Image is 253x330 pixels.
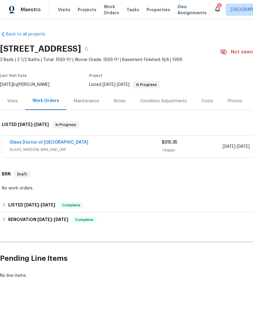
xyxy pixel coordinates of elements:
span: Tasks [126,8,139,12]
span: - [18,122,49,127]
span: In Progress [134,83,159,87]
span: Draft [15,171,29,177]
div: 1 Repair [162,147,223,153]
span: [DATE] [54,217,68,222]
span: GLASS_WINDOW, BRN_AND_LRR [9,147,162,153]
span: Work Orders [104,4,119,16]
a: Glass Doctor of [GEOGRAPHIC_DATA] [9,140,88,145]
span: [DATE] [237,145,250,149]
span: [DATE] [18,122,32,127]
h6: RENOVATION [8,216,68,223]
span: Project [89,74,103,77]
span: Projects [78,7,96,13]
span: [DATE] [37,217,52,222]
h6: BRN [2,171,11,178]
h6: LISTED [2,121,49,128]
span: Complete [59,202,83,208]
span: - [24,203,55,207]
span: Complete [73,217,96,223]
div: Maintenance [74,98,99,104]
span: [DATE] [41,203,55,207]
span: [DATE] [24,203,39,207]
div: Visits [7,98,18,104]
span: [DATE] [223,145,235,149]
span: [DATE] [103,83,115,87]
span: [DATE] [117,83,130,87]
span: Maestro [21,7,41,13]
span: $315.35 [162,140,177,145]
span: Geo Assignments [177,4,207,16]
div: Work Orders [32,98,59,104]
span: In Progress [53,122,79,128]
span: Listed [89,83,160,87]
span: - [223,144,250,150]
span: Properties [147,7,170,13]
h6: LISTED [8,202,55,209]
span: - [37,217,68,222]
span: Visits [58,7,70,13]
div: 1 [217,4,221,10]
div: Photos [228,98,242,104]
div: Condition Adjustments [140,98,187,104]
div: Notes [114,98,126,104]
span: - [103,83,130,87]
span: [DATE] [34,122,49,127]
button: Copy Address [81,43,92,54]
div: Costs [201,98,213,104]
